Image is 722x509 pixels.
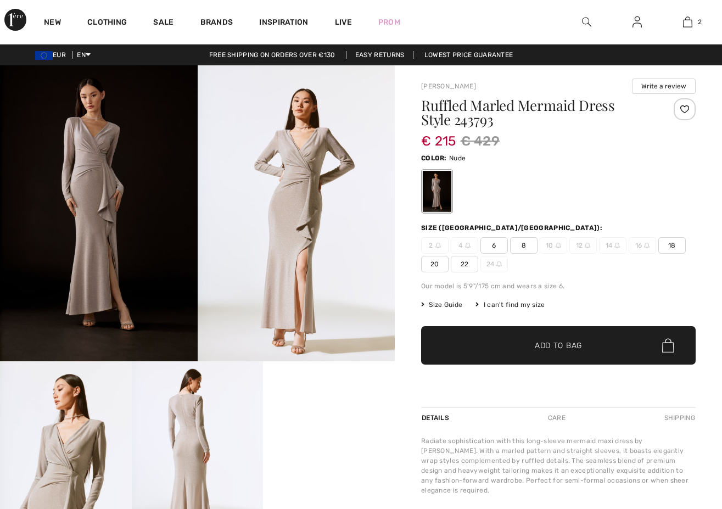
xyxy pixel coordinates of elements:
img: Ruffled Marled Mermaid Dress Style 243793. 2 [198,65,395,361]
div: Size ([GEOGRAPHIC_DATA]/[GEOGRAPHIC_DATA]): [421,223,605,233]
img: My Bag [683,15,692,29]
h1: Ruffled Marled Mermaid Dress Style 243793 [421,98,650,127]
a: Sale [153,18,173,29]
span: 8 [510,237,538,254]
img: ring-m.svg [465,243,471,248]
img: ring-m.svg [556,243,561,248]
img: Bag.svg [662,338,674,353]
span: 4 [451,237,478,254]
img: ring-m.svg [614,243,620,248]
video: Your browser does not support the video tag. [263,361,395,427]
span: 12 [569,237,597,254]
span: Color: [421,154,447,162]
span: EUR [35,51,70,59]
span: € 429 [461,131,500,151]
span: 6 [480,237,508,254]
span: 2 [698,17,702,27]
img: search the website [582,15,591,29]
img: My Info [633,15,642,29]
img: Euro [35,51,53,60]
a: Easy Returns [346,51,414,59]
a: Sign In [624,15,651,29]
img: ring-m.svg [496,261,502,267]
div: Radiate sophistication with this long-sleeve mermaid maxi dress by [PERSON_NAME]. With a marled p... [421,436,696,495]
a: Clothing [87,18,127,29]
span: 22 [451,256,478,272]
button: Add to Bag [421,326,696,365]
div: Shipping [662,408,696,428]
div: I can't find my size [475,300,545,310]
div: Details [421,408,452,428]
a: New [44,18,61,29]
span: Size Guide [421,300,462,310]
span: 24 [480,256,508,272]
span: € 215 [421,122,456,149]
img: 1ère Avenue [4,9,26,31]
a: Live [335,16,352,28]
span: Inspiration [259,18,308,29]
a: Brands [200,18,233,29]
span: EN [77,51,91,59]
a: Lowest Price Guarantee [416,51,522,59]
span: Add to Bag [535,340,582,351]
span: Nude [449,154,466,162]
div: Nude [423,171,451,212]
a: 2 [663,15,713,29]
img: ring-m.svg [644,243,650,248]
a: [PERSON_NAME] [421,82,476,90]
span: 2 [421,237,449,254]
img: ring-m.svg [435,243,441,248]
div: Care [539,408,575,428]
div: Our model is 5'9"/175 cm and wears a size 6. [421,281,696,291]
span: 14 [599,237,626,254]
span: 18 [658,237,686,254]
span: 20 [421,256,449,272]
button: Write a review [632,79,696,94]
span: 10 [540,237,567,254]
span: 16 [629,237,656,254]
img: ring-m.svg [585,243,590,248]
a: Free shipping on orders over €130 [200,51,344,59]
a: Prom [378,16,400,28]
